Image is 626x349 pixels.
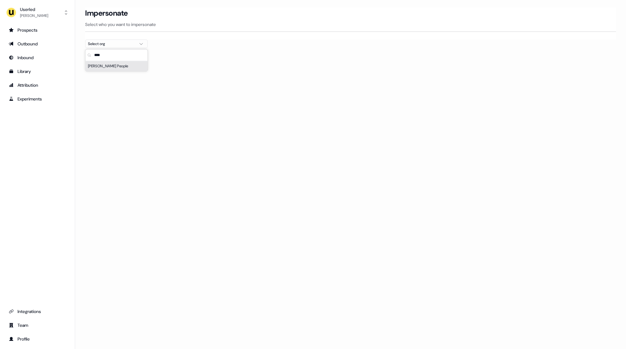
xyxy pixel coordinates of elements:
[9,41,66,47] div: Outbound
[85,39,148,48] button: Select org
[85,61,147,71] div: Suggestions
[9,96,66,102] div: Experiments
[5,334,70,344] a: Go to profile
[5,53,70,63] a: Go to Inbound
[88,41,135,47] div: Select org
[5,94,70,104] a: Go to experiments
[5,39,70,49] a: Go to outbound experience
[5,320,70,330] a: Go to team
[5,80,70,90] a: Go to attribution
[85,21,616,28] p: Select who you want to impersonate
[9,54,66,61] div: Inbound
[9,68,66,74] div: Library
[5,25,70,35] a: Go to prospects
[85,8,128,18] h3: Impersonate
[5,5,70,20] button: Userled[PERSON_NAME]
[9,82,66,88] div: Attribution
[20,6,48,13] div: Userled
[9,336,66,342] div: Profile
[9,322,66,328] div: Team
[20,13,48,19] div: [PERSON_NAME]
[85,61,147,71] div: [PERSON_NAME] People
[5,306,70,316] a: Go to integrations
[9,308,66,315] div: Integrations
[5,66,70,76] a: Go to templates
[9,27,66,33] div: Prospects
